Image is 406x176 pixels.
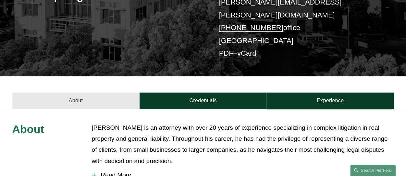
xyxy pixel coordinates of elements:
a: Credentials [140,93,267,109]
a: About [12,93,140,109]
a: Experience [266,93,394,109]
a: vCard [237,49,256,57]
a: Search this site [350,165,396,176]
p: [PERSON_NAME] is an attorney with over 20 years of experience specializing in complex litigation ... [92,122,394,167]
a: PDF [219,49,233,57]
span: About [12,123,44,135]
a: [PHONE_NUMBER] [219,24,283,32]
